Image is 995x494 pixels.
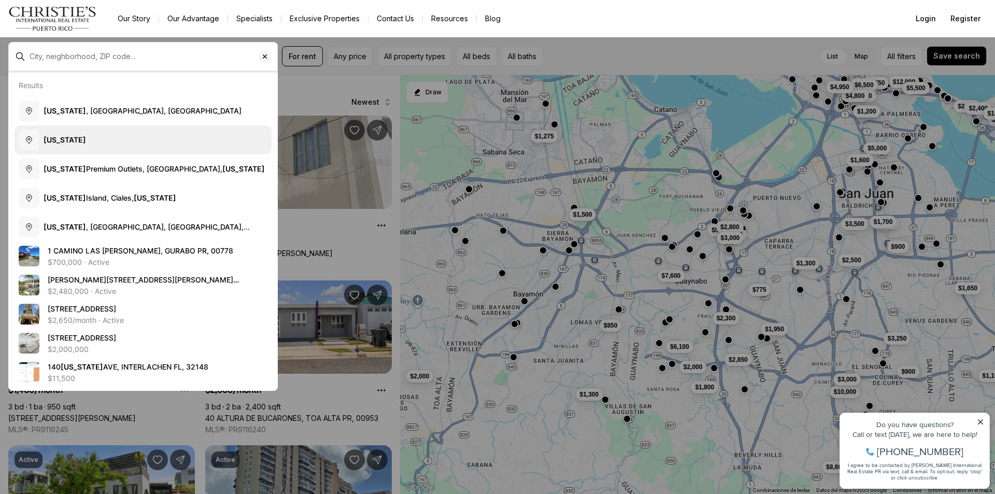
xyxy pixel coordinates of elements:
[109,11,159,26] a: Our Story
[423,11,476,26] a: Resources
[222,164,265,173] b: [US_STATE]
[228,11,281,26] a: Specialists
[44,193,176,202] span: Island, Ciales,
[48,287,116,295] p: $2,480,000 · Active
[15,96,272,125] button: [US_STATE], [GEOGRAPHIC_DATA], [GEOGRAPHIC_DATA]
[15,271,272,300] a: View details: Calle Alta 2, El Pilon CALLE ALTA
[48,258,109,266] p: $700,000 · Active
[48,345,89,354] p: $2,000,000
[44,222,250,242] span: , [GEOGRAPHIC_DATA], [GEOGRAPHIC_DATA], [GEOGRAPHIC_DATA]
[48,374,75,383] p: $11,500
[259,43,277,70] button: Clear search input
[48,275,239,294] span: [PERSON_NAME][STREET_ADDRESS][PERSON_NAME][PERSON_NAME]
[13,64,148,83] span: I agree to be contacted by [PERSON_NAME] International Real Estate PR via text, call & email. To ...
[15,358,272,387] a: View details: 140 PUERTO RICO AVE
[15,125,272,154] button: [US_STATE]
[368,11,422,26] button: Contact Us
[477,11,509,26] a: Blog
[8,6,97,31] img: logo
[159,11,228,26] a: Our Advantage
[44,164,86,173] b: [US_STATE]
[44,135,86,144] b: [US_STATE]
[44,106,241,115] span: , [GEOGRAPHIC_DATA], [GEOGRAPHIC_DATA]
[281,11,368,26] a: Exclusive Properties
[42,49,129,59] span: [PHONE_NUMBER]
[909,8,942,29] button: Login
[15,213,272,242] button: [US_STATE], [GEOGRAPHIC_DATA], [GEOGRAPHIC_DATA], [GEOGRAPHIC_DATA]
[44,222,86,231] b: [US_STATE]
[61,362,103,371] b: [US_STATE]
[48,304,116,313] span: [STREET_ADDRESS]
[15,329,272,358] a: View details: 151 AZURITA
[48,362,208,371] span: 140 AVE, INTERLACHEN FL, 32148
[19,81,43,90] p: Results
[950,15,980,23] span: Register
[11,23,150,31] div: Do you have questions?
[944,8,987,29] button: Register
[916,15,936,23] span: Login
[44,164,265,173] span: Premium Outlets, [GEOGRAPHIC_DATA],
[15,300,272,329] a: View details: 229 CARRETERA #2 #9
[48,333,116,342] span: [STREET_ADDRESS]
[15,242,272,271] a: View details: 1 CAMINO LAS AWILDA
[48,246,233,255] span: 1 CAMINO LAS [PERSON_NAME], GURABO PR, 00778
[134,193,176,202] b: [US_STATE]
[15,184,272,213] button: [US_STATE]Island, Ciales,[US_STATE]
[15,154,272,184] button: [US_STATE]Premium Outlets, [GEOGRAPHIC_DATA],[US_STATE]
[11,33,150,40] div: Call or text [DATE], we are here to help!
[44,193,86,202] b: [US_STATE]
[48,316,124,324] p: $2,650/month · Active
[44,106,86,115] b: [US_STATE]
